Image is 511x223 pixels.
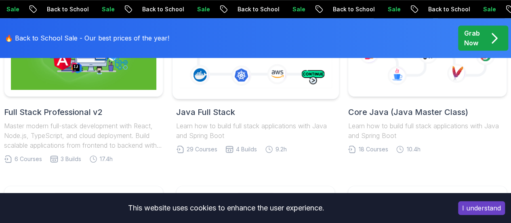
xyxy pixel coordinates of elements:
p: Back to School [229,5,284,13]
span: 3 Builds [61,155,81,163]
button: Accept cookies [458,201,505,215]
p: Back to School [38,5,93,13]
span: 17.4h [100,155,113,163]
div: This website uses cookies to enhance the user experience. [6,199,446,217]
span: 18 Courses [358,145,388,153]
p: Sale [284,5,309,13]
h2: Java Full Stack [176,106,335,118]
p: Sale [474,5,500,13]
p: Back to School [133,5,188,13]
p: 🔥 Back to School Sale - Our best prices of the year! [5,33,169,43]
p: Grab Now [464,28,480,48]
span: 29 Courses [187,145,217,153]
p: Master modern full-stack development with React, Node.js, TypeScript, and cloud deployment. Build... [4,121,163,150]
h2: Core Java (Java Master Class) [348,106,507,118]
p: Sale [188,5,214,13]
p: Sale [379,5,405,13]
h2: Full Stack Professional v2 [4,106,163,118]
p: Back to School [419,5,474,13]
p: Back to School [324,5,379,13]
p: Learn how to build full stack applications with Java and Spring Boot [176,121,335,140]
span: 4 Builds [236,145,257,153]
p: Learn how to build full stack applications with Java and Spring Boot [348,121,507,140]
span: 9.2h [275,145,287,153]
span: 6 Courses [15,155,42,163]
p: Sale [93,5,119,13]
span: 10.4h [406,145,420,153]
